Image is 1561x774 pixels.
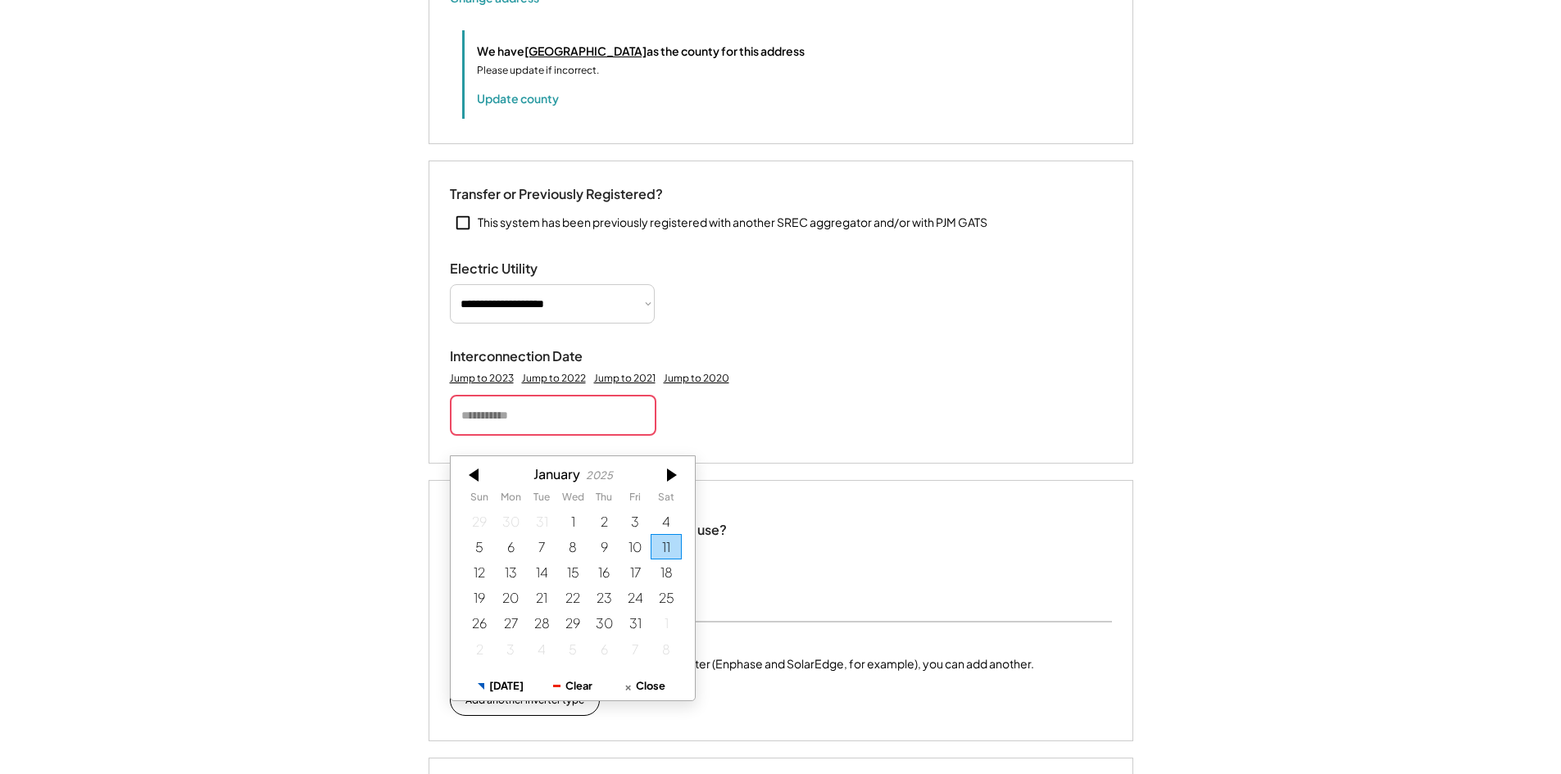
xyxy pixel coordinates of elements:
[664,372,729,385] div: Jump to 2020
[522,372,586,385] div: Jump to 2022
[557,491,588,508] th: Wednesday
[651,533,682,559] div: 1/11/2025
[651,585,682,610] div: 1/25/2025
[464,533,495,559] div: 1/05/2025
[464,585,495,610] div: 1/19/2025
[619,559,651,585] div: 1/17/2025
[477,43,805,60] div: We have as the county for this address
[557,585,588,610] div: 1/22/2025
[651,508,682,533] div: 1/04/2025
[464,610,495,636] div: 1/26/2025
[450,186,663,203] div: Transfer or Previously Registered?
[495,533,526,559] div: 1/06/2025
[450,348,614,365] div: Interconnection Date
[495,610,526,636] div: 1/27/2025
[526,533,557,559] div: 1/07/2025
[526,559,557,585] div: 1/14/2025
[557,533,588,559] div: 1/08/2025
[526,610,557,636] div: 1/28/2025
[608,671,680,699] button: Close
[495,636,526,661] div: 2/03/2025
[450,685,600,716] button: Add another inverter type
[586,469,613,482] div: 2025
[619,508,651,533] div: 1/03/2025
[477,90,559,106] button: Update county
[619,533,651,559] div: 1/10/2025
[477,63,599,78] div: Please update if incorrect.
[526,636,557,661] div: 2/04/2025
[465,671,537,699] button: [DATE]
[478,215,987,231] div: This system has been previously registered with another SREC aggregator and/or with PJM GATS
[495,585,526,610] div: 1/20/2025
[588,636,619,661] div: 2/06/2025
[588,610,619,636] div: 1/30/2025
[537,671,609,699] button: Clear
[557,508,588,533] div: 1/01/2025
[450,655,1034,672] div: If this system has more than one make of inverter (Enphase and SolarEdge, for example), you can a...
[495,559,526,585] div: 1/13/2025
[588,508,619,533] div: 1/02/2025
[533,466,579,482] div: January
[526,585,557,610] div: 1/21/2025
[464,508,495,533] div: 12/29/2024
[588,559,619,585] div: 1/16/2025
[619,636,651,661] div: 2/07/2025
[588,585,619,610] div: 1/23/2025
[450,372,514,385] div: Jump to 2023
[651,636,682,661] div: 2/08/2025
[464,636,495,661] div: 2/02/2025
[526,491,557,508] th: Tuesday
[450,260,614,278] div: Electric Utility
[557,636,588,661] div: 2/05/2025
[594,372,656,385] div: Jump to 2021
[495,491,526,508] th: Monday
[464,559,495,585] div: 1/12/2025
[588,533,619,559] div: 1/09/2025
[464,491,495,508] th: Sunday
[619,610,651,636] div: 1/31/2025
[495,508,526,533] div: 12/30/2024
[557,610,588,636] div: 1/29/2025
[588,491,619,508] th: Thursday
[526,508,557,533] div: 12/31/2024
[619,585,651,610] div: 1/24/2025
[524,43,647,58] u: [GEOGRAPHIC_DATA]
[651,491,682,508] th: Saturday
[557,559,588,585] div: 1/15/2025
[651,559,682,585] div: 1/18/2025
[619,491,651,508] th: Friday
[651,610,682,636] div: 2/01/2025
